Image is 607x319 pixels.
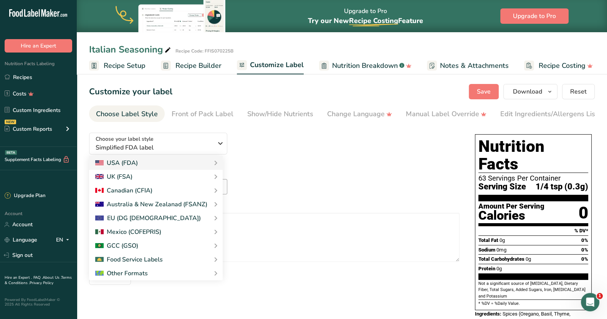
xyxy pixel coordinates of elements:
button: Save [469,84,499,99]
div: 63 Servings Per Container [478,174,588,182]
a: Nutrition Breakdown [319,57,412,74]
img: 2Q== [95,243,104,248]
span: Total Fat [478,237,498,243]
span: Save [477,87,491,96]
a: Terms & Conditions . [5,275,72,286]
span: 0g [496,266,502,271]
span: 0% [581,256,588,262]
div: GCC (GSO) [95,241,138,250]
span: Ingredients: [475,311,501,317]
button: Download [503,84,557,99]
span: Reset [570,87,587,96]
div: Amount Per Serving [478,203,544,210]
div: UK (FSA) [95,172,132,181]
section: Not a significant source of [MEDICAL_DATA], Dietary Fiber, Total Sugars, Added Sugars, Iron, [MED... [478,281,588,299]
div: Upgrade Plan [5,192,45,200]
span: 0% [581,247,588,253]
span: 0% [581,237,588,243]
button: Choose your label style Simplified FDA label [89,133,227,155]
a: Hire an Expert . [5,275,32,280]
span: Recipe Costing [539,61,585,71]
span: 1 [597,293,603,299]
div: Canadian (CFIA) [95,186,152,195]
button: Upgrade to Pro [500,8,569,24]
div: EU (DG [DEMOGRAPHIC_DATA]) [95,214,201,223]
div: Upgrade to Pro [308,0,423,32]
label: Edit Insignificant Claim Statement [89,201,460,210]
span: Recipe Builder [175,61,222,71]
div: USA (FDA) [95,158,138,168]
a: FAQ . [33,275,43,280]
span: Download [513,87,542,96]
h1: Nutrition Facts [478,138,588,173]
a: Recipe Costing [524,57,593,74]
span: Upgrade to Pro [513,12,556,21]
div: NEW [5,120,16,124]
a: Recipe Setup [89,57,146,74]
span: Simplified FDA label [96,143,213,152]
div: Edit Ingredients/Allergens List [500,109,598,119]
span: Choose your label style [96,135,154,143]
span: 0g [499,237,505,243]
div: Manual Label Override [406,109,486,119]
section: * %DV = %Daily Value. [478,299,588,307]
div: Change Language [327,109,392,119]
div: EN [56,235,72,245]
span: Recipe Costing [349,16,398,25]
span: Sodium [478,247,495,253]
div: Australia & New Zealanad (FSANZ) [95,200,207,209]
div: 0 [579,203,588,223]
a: Customize Label [237,56,304,75]
span: Recipe Setup [104,61,146,71]
span: 0mg [496,247,506,253]
section: % DV* [478,226,588,235]
div: Powered By FoodLabelMaker © 2025 All Rights Reserved [5,298,72,307]
span: 0g [526,256,531,262]
h1: Customize your label [89,86,172,98]
span: Serving Size [478,182,526,192]
div: Other Formats [95,269,148,278]
a: Recipe Builder [161,57,222,74]
a: Language [5,233,37,247]
div: Mexico (COFEPRIS) [95,227,161,237]
iframe: Intercom live chat [581,293,599,311]
span: 1/4 tsp (0.3g) [536,182,588,192]
div: Recipe Code: FFIS070225B [175,48,233,54]
a: Notes & Attachments [427,57,509,74]
button: Hire an Expert [5,39,72,53]
div: Italian Seasoning [89,43,172,56]
span: Total Carbohydrates [478,256,524,262]
span: Notes & Attachments [440,61,509,71]
span: Protein [478,266,495,271]
div: Calories [478,210,544,221]
div: Custom Reports [5,125,52,133]
div: Choose Label Style [96,109,158,119]
a: About Us . [43,275,61,280]
div: BETA [5,150,17,155]
div: Food Service Labels [95,255,163,264]
div: Front of Pack Label [172,109,233,119]
button: Reset [562,84,595,99]
a: Privacy Policy [30,280,53,286]
span: Customize Label [250,60,304,70]
div: Show/Hide Nutrients [247,109,313,119]
span: Try our New Feature [308,16,423,25]
span: Nutrition Breakdown [332,61,398,71]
